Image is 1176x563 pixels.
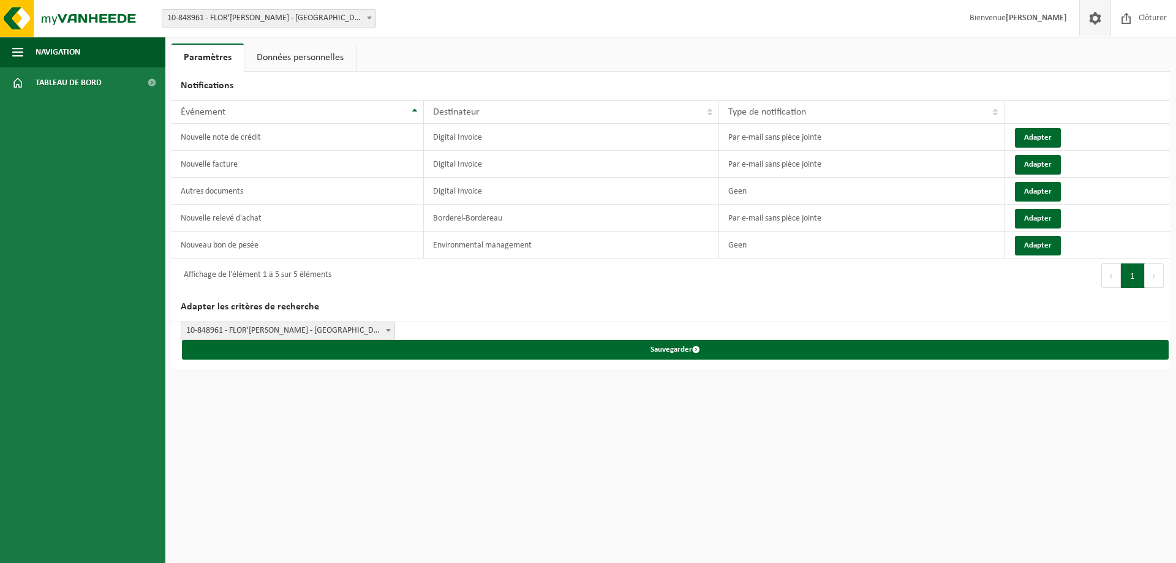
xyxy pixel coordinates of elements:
[719,232,1005,259] td: Geen
[424,232,719,259] td: Environmental management
[719,124,1005,151] td: Par e-mail sans pièce jointe
[424,124,719,151] td: Digital Invoice
[1006,13,1067,23] strong: [PERSON_NAME]
[424,151,719,178] td: Digital Invoice
[171,178,424,205] td: Autres documents
[171,205,424,232] td: Nouvelle relevé d'achat
[1121,263,1145,288] button: 1
[171,151,424,178] td: Nouvelle facture
[171,72,1170,100] h2: Notifications
[171,293,1170,322] h2: Adapter les critères de recherche
[1015,128,1061,148] button: Adapter
[1015,209,1061,229] button: Adapter
[244,43,356,72] a: Données personnelles
[1015,236,1061,255] button: Adapter
[719,205,1005,232] td: Par e-mail sans pièce jointe
[433,107,480,117] span: Destinateur
[36,37,80,67] span: Navigation
[1015,155,1061,175] button: Adapter
[171,124,424,151] td: Nouvelle note de crédit
[178,265,331,287] div: Affichage de l'élément 1 à 5 sur 5 éléments
[181,322,395,340] span: 10-848961 - FLOR'ALINE - SAINT-GEORGES-SUR-MEUSE
[719,151,1005,178] td: Par e-mail sans pièce jointe
[182,340,1169,360] button: Sauvegarder
[1015,182,1061,202] button: Adapter
[171,43,244,72] a: Paramètres
[162,10,375,27] span: 10-848961 - FLOR'ALINE - SAINT-GEORGES-SUR-MEUSE
[728,107,806,117] span: Type de notification
[171,232,424,259] td: Nouveau bon de pesée
[181,107,225,117] span: Événement
[36,67,102,98] span: Tableau de bord
[1101,263,1121,288] button: Previous
[181,322,394,339] span: 10-848961 - FLOR'ALINE - SAINT-GEORGES-SUR-MEUSE
[719,178,1005,205] td: Geen
[162,9,376,28] span: 10-848961 - FLOR'ALINE - SAINT-GEORGES-SUR-MEUSE
[424,205,719,232] td: Borderel-Bordereau
[424,178,719,205] td: Digital Invoice
[1145,263,1164,288] button: Next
